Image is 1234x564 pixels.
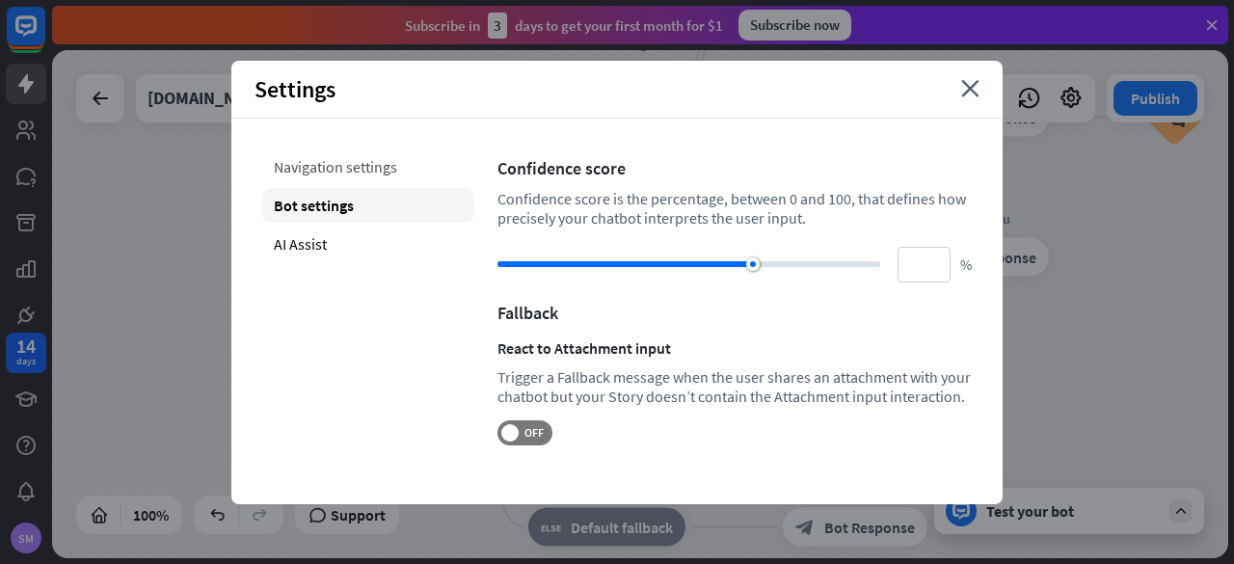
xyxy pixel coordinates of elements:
[497,302,972,324] div: Fallback
[16,337,36,355] div: 14
[541,517,561,536] i: block_fallback
[262,227,474,261] div: AI Assist
[331,499,386,530] span: Support
[11,523,41,553] div: SM
[488,13,507,39] div: 3
[1113,81,1197,116] button: Publish
[961,80,979,97] i: close
[148,74,274,122] div: rohri.net
[571,517,673,536] span: Default fallback
[262,188,474,223] div: Bot settings
[127,499,174,530] div: 100%
[960,255,972,274] span: %
[255,74,335,104] span: Settings
[738,10,851,40] div: Subscribe now
[15,8,73,66] button: Open LiveChat chat widget
[16,355,36,368] div: days
[795,517,815,536] i: block_bot_response
[497,189,972,228] div: Confidence score is the percentage, between 0 and 100, that defines how precisely your chatbot in...
[262,149,474,184] div: Navigation settings
[497,367,972,406] div: Trigger a Fallback message when the user shares an attachment with your chatbot but your Story do...
[824,517,915,536] span: Bot Response
[497,157,972,179] div: Confidence score
[1165,106,1185,127] i: block_faq
[405,13,723,39] div: Subscribe in days to get your first month for $1
[519,425,549,441] span: OFF
[986,501,1160,521] div: Test your bot
[497,338,972,358] div: React to Attachment input
[6,333,46,373] a: 14 days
